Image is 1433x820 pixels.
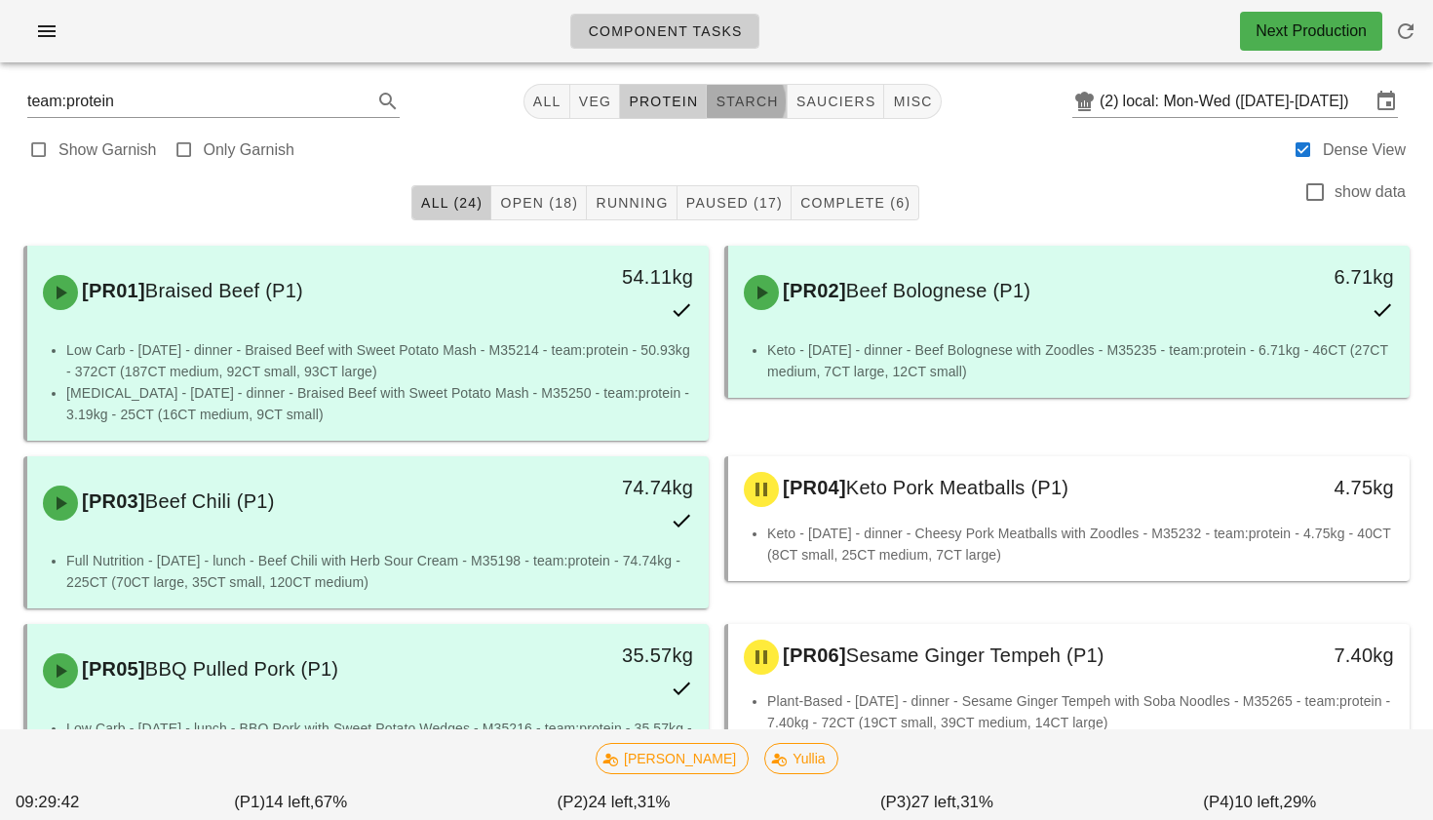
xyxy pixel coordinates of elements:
[548,261,693,293] div: 54.11kg
[78,280,145,301] span: [PR01]
[491,185,587,220] button: Open (18)
[548,472,693,503] div: 74.74kg
[265,793,314,811] span: 14 left,
[145,490,275,512] span: Beef Chili (P1)
[66,718,693,761] li: Low Carb - [DATE] - lunch - BBQ Pork with Sweet Potato Wedges - M35216 - team:protein - 35.57kg -...
[767,523,1394,566] li: Keto - [DATE] - dinner - Cheesy Pork Meatballs with Zoodles - M35232 - team:protein - 4.75kg - 40...
[779,280,846,301] span: [PR02]
[707,84,787,119] button: starch
[1249,640,1394,671] div: 7.40kg
[204,140,294,160] label: Only Garnish
[130,786,452,818] div: (P1) 67%
[66,339,693,382] li: Low Carb - [DATE] - dinner - Braised Beef with Sweet Potato Mash - M35214 - team:protein - 50.93k...
[523,84,570,119] button: All
[846,644,1104,666] span: Sesame Ginger Tempeh (P1)
[1100,92,1123,111] div: (2)
[788,84,885,119] button: sauciers
[628,94,698,109] span: protein
[548,640,693,671] div: 35.57kg
[792,185,919,220] button: Complete (6)
[587,23,742,39] span: Component Tasks
[570,14,758,49] a: Component Tasks
[570,84,621,119] button: veg
[715,94,778,109] span: starch
[145,658,338,680] span: BBQ Pulled Pork (P1)
[1335,182,1406,202] label: show data
[145,280,303,301] span: Braised Beef (P1)
[66,550,693,593] li: Full Nutrition - [DATE] - lunch - Beef Chili with Herb Sour Cream - M35198 - team:protein - 74.74...
[678,185,792,220] button: Paused (17)
[588,793,637,811] span: 24 left,
[499,195,578,211] span: Open (18)
[1256,20,1367,43] div: Next Production
[1099,786,1421,818] div: (P4) 29%
[452,786,775,818] div: (P2) 31%
[608,744,736,773] span: [PERSON_NAME]
[420,195,483,211] span: All (24)
[767,690,1394,733] li: Plant-Based - [DATE] - dinner - Sesame Ginger Tempeh with Soba Noodles - M35265 - team:protein - ...
[911,793,960,811] span: 27 left,
[66,382,693,425] li: [MEDICAL_DATA] - [DATE] - dinner - Braised Beef with Sweet Potato Mash - M35250 - team:protein - ...
[846,280,1030,301] span: Beef Bolognese (P1)
[78,658,145,680] span: [PR05]
[12,786,130,818] div: 09:29:42
[799,195,910,211] span: Complete (6)
[620,84,707,119] button: protein
[587,185,677,220] button: Running
[58,140,157,160] label: Show Garnish
[1249,472,1394,503] div: 4.75kg
[795,94,876,109] span: sauciers
[685,195,783,211] span: Paused (17)
[884,84,941,119] button: misc
[78,490,145,512] span: [PR03]
[595,195,668,211] span: Running
[767,339,1394,382] li: Keto - [DATE] - dinner - Beef Bolognese with Zoodles - M35235 - team:protein - 6.71kg - 46CT (27C...
[846,477,1068,498] span: Keto Pork Meatballs (P1)
[777,744,825,773] span: Yullia
[1249,261,1394,293] div: 6.71kg
[411,185,491,220] button: All (24)
[578,94,612,109] span: veg
[1323,140,1406,160] label: Dense View
[532,94,562,109] span: All
[779,477,846,498] span: [PR04]
[1234,793,1283,811] span: 10 left,
[892,94,932,109] span: misc
[779,644,846,666] span: [PR06]
[775,786,1098,818] div: (P3) 31%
